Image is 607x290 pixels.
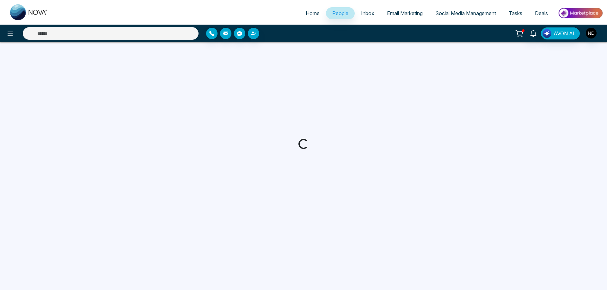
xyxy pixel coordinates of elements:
a: Deals [529,7,554,19]
img: Nova CRM Logo [10,4,48,20]
a: Social Media Management [429,7,502,19]
a: Email Marketing [381,7,429,19]
span: Email Marketing [387,10,423,16]
span: Social Media Management [435,10,496,16]
button: AVON AI [541,27,580,39]
span: Deals [535,10,548,16]
img: Lead Flow [543,29,551,38]
a: Inbox [355,7,381,19]
span: Inbox [361,10,374,16]
span: Tasks [509,10,522,16]
a: People [326,7,355,19]
span: Home [306,10,320,16]
span: People [332,10,348,16]
a: Home [299,7,326,19]
img: Market-place.gif [557,6,603,20]
img: User Avatar [586,28,597,38]
a: Tasks [502,7,529,19]
span: AVON AI [554,30,574,37]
